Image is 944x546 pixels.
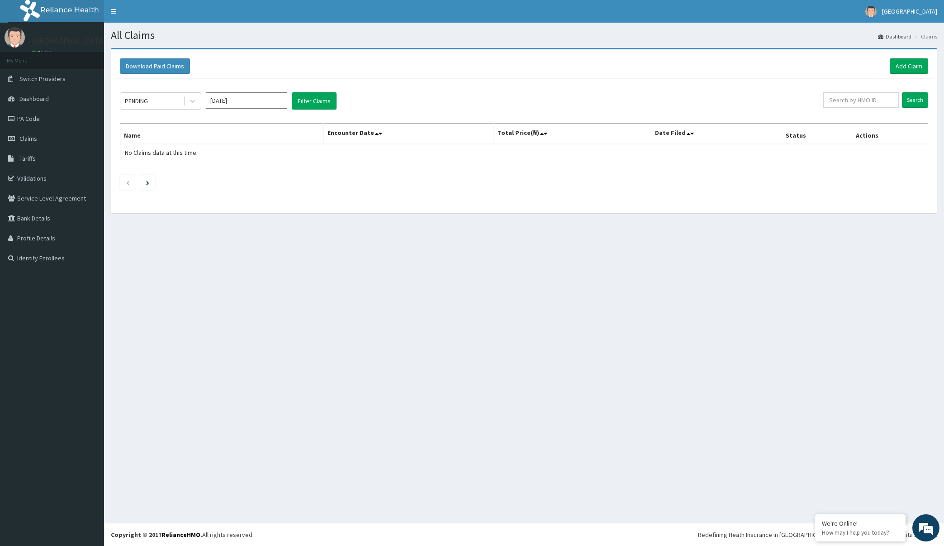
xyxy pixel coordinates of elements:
[878,33,911,40] a: Dashboard
[902,92,928,108] input: Search
[19,134,37,143] span: Claims
[5,27,25,48] img: User Image
[890,58,928,74] a: Add Claim
[125,148,198,157] span: No Claims data at this time.
[823,92,899,108] input: Search by HMO ID
[822,519,899,527] div: We're Online!
[882,7,937,15] span: [GEOGRAPHIC_DATA]
[822,529,899,536] p: How may I help you today?
[206,92,287,109] input: Select Month and Year
[146,178,149,187] a: Next page
[104,523,944,546] footer: All rights reserved.
[125,96,148,105] div: PENDING
[161,531,200,539] a: RelianceHMO
[111,531,202,539] strong: Copyright © 2017 .
[852,124,928,144] th: Actions
[126,178,130,187] a: Previous page
[651,124,782,144] th: Date Filed
[111,29,937,41] h1: All Claims
[782,124,852,144] th: Status
[292,92,337,110] button: Filter Claims
[323,124,493,144] th: Encounter Date
[32,37,106,45] p: [GEOGRAPHIC_DATA]
[120,58,190,74] button: Download Paid Claims
[865,6,877,17] img: User Image
[19,95,49,103] span: Dashboard
[19,154,36,163] span: Tariffs
[32,49,53,56] a: Online
[912,33,937,40] li: Claims
[493,124,651,144] th: Total Price(₦)
[120,124,324,144] th: Name
[19,75,66,83] span: Switch Providers
[698,530,937,539] div: Redefining Heath Insurance in [GEOGRAPHIC_DATA] using Telemedicine and Data Science!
